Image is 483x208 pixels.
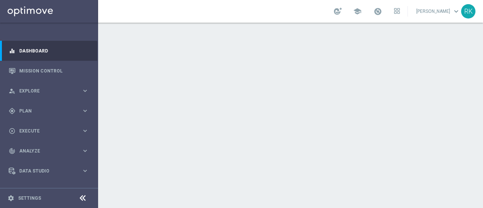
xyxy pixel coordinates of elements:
div: Execute [9,128,82,134]
div: RK [461,4,475,18]
button: track_changes Analyze keyboard_arrow_right [8,148,89,154]
i: keyboard_arrow_right [82,127,89,134]
i: play_circle_outline [9,128,15,134]
i: track_changes [9,148,15,154]
span: Explore [19,89,82,93]
button: equalizer Dashboard [8,48,89,54]
span: Analyze [19,149,82,153]
a: Optibot [19,181,79,201]
div: Explore [9,88,82,94]
a: [PERSON_NAME]keyboard_arrow_down [415,6,461,17]
span: school [353,7,361,15]
a: Mission Control [19,61,89,81]
a: Settings [18,196,41,200]
div: Mission Control [9,61,89,81]
span: keyboard_arrow_down [452,7,460,15]
span: Data Studio [19,169,82,173]
i: person_search [9,88,15,94]
span: Execute [19,129,82,133]
button: gps_fixed Plan keyboard_arrow_right [8,108,89,114]
a: Dashboard [19,41,89,61]
button: Data Studio keyboard_arrow_right [8,168,89,174]
i: keyboard_arrow_right [82,87,89,94]
div: Dashboard [9,41,89,61]
i: equalizer [9,48,15,54]
i: keyboard_arrow_right [82,107,89,114]
button: person_search Explore keyboard_arrow_right [8,88,89,94]
i: lightbulb [9,188,15,194]
div: Plan [9,108,82,114]
i: gps_fixed [9,108,15,114]
i: keyboard_arrow_right [82,147,89,154]
i: settings [8,195,14,202]
div: Analyze [9,148,82,154]
div: Data Studio [9,168,82,174]
button: play_circle_outline Execute keyboard_arrow_right [8,128,89,134]
button: Mission Control [8,68,89,74]
i: keyboard_arrow_right [82,167,89,174]
div: Optibot [9,181,89,201]
span: Plan [19,109,82,113]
